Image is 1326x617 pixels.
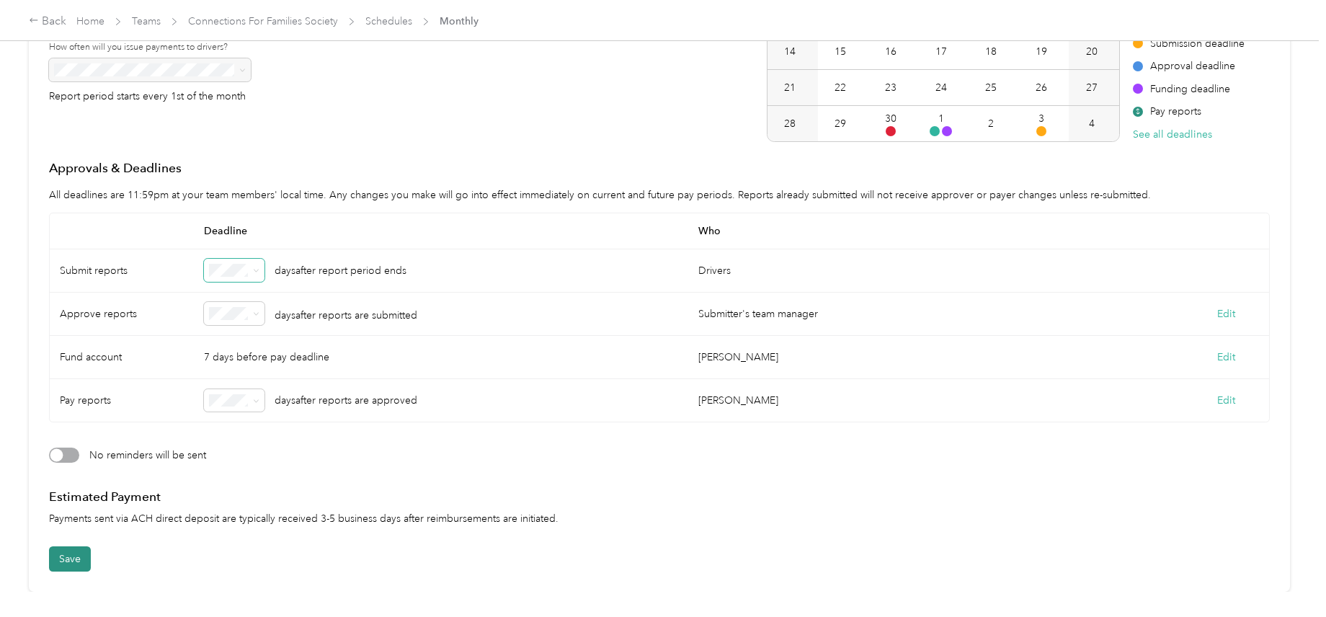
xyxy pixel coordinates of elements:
[50,336,194,379] div: Fund account
[50,293,194,336] div: Approve reports
[1036,44,1047,59] div: 19
[784,116,796,131] div: 28
[885,111,896,126] div: 30
[194,213,688,249] span: Deadline
[1038,111,1044,126] div: 3
[935,44,947,59] div: 17
[698,393,778,408] div: [PERSON_NAME]
[49,488,1270,506] h4: Estimated Payment
[988,116,994,131] div: 2
[835,44,846,59] div: 15
[1245,536,1326,617] iframe: Everlance-gr Chat Button Frame
[49,546,91,572] button: Save
[1089,116,1095,131] div: 4
[365,15,412,27] a: Schedules
[50,379,194,422] div: Pay reports
[1133,107,1143,117] span: $
[1133,127,1212,142] button: See all deadlines
[835,116,846,131] div: 29
[1217,393,1235,408] button: Edit
[1086,44,1098,59] div: 20
[1133,81,1245,97] div: Funding deadline
[985,44,997,59] div: 18
[1217,350,1235,365] button: Edit
[698,306,818,321] div: Submitter's team manager
[275,263,406,278] p: days after report period ends
[29,13,66,30] div: Back
[188,15,338,27] a: Connections For Families Society
[1217,306,1235,321] button: Edit
[835,80,846,95] div: 22
[49,511,1270,526] p: Payments sent via ACH direct deposit are typically received 3-5 business days after reimbursement...
[1133,58,1245,74] div: Approval deadline
[49,159,1270,177] h4: Approvals & Deadlines
[698,350,778,365] div: [PERSON_NAME]
[275,304,417,323] p: days after reports are submitted
[885,80,896,95] div: 23
[688,249,1269,293] div: Drivers
[885,44,896,59] div: 16
[1133,104,1245,119] div: Pay reports
[440,14,479,29] span: Monthly
[1086,80,1098,95] div: 27
[194,336,688,379] div: 7 days before pay deadline
[985,80,997,95] div: 25
[784,44,796,59] div: 14
[688,213,1183,249] span: Who
[275,393,417,408] p: days after reports are approved
[132,15,161,27] a: Teams
[89,440,206,471] p: No reminders will be sent
[50,249,194,293] div: Submit reports
[1133,36,1245,51] div: Submission deadline
[49,92,251,102] p: Report period starts every 1st of the month
[938,111,944,126] div: 1
[935,80,947,95] div: 24
[49,41,251,54] label: How often will you issue payments to drivers?
[76,15,104,27] a: Home
[1036,80,1047,95] div: 26
[784,80,796,95] div: 21
[49,187,1270,203] p: All deadlines are 11:59pm at your team members' local time. Any changes you make will go into eff...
